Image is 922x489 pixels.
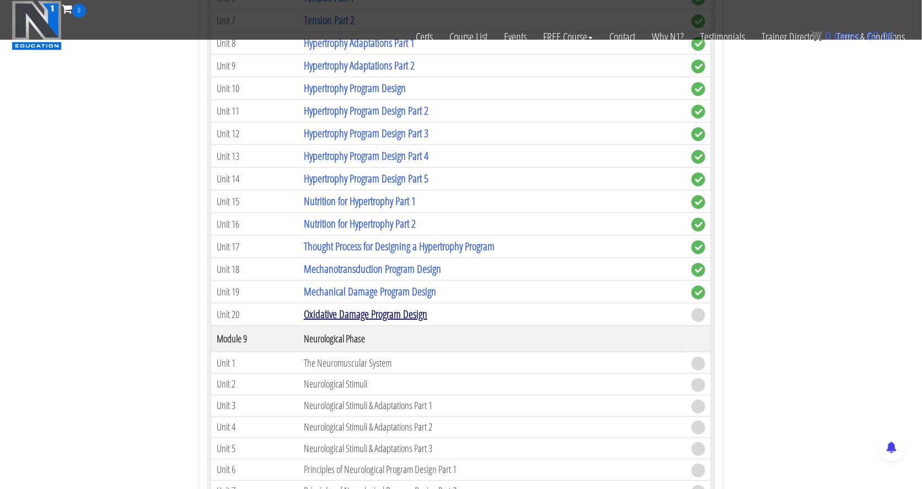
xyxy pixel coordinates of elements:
span: complete [691,173,705,186]
span: $ [867,30,873,42]
td: Unit 11 [211,100,298,122]
td: Unit 3 [211,395,298,416]
img: icon11.png [811,30,822,41]
td: Unit 19 [211,281,298,303]
a: Trainer Directory [753,18,828,56]
span: complete [691,286,705,299]
td: Unit 17 [211,235,298,258]
a: FREE Course [535,18,601,56]
a: Hypertrophy Program Design Part 2 [304,103,428,118]
td: Unit 12 [211,122,298,145]
a: Hypertrophy Program Design Part 5 [304,171,428,186]
span: complete [691,60,705,73]
bdi: 0.00 [867,30,894,42]
td: Principles of Neurological Program Design Part 1 [298,459,686,481]
td: Unit 15 [211,190,298,213]
a: Certs [408,18,441,56]
td: Unit 13 [211,145,298,168]
td: Unit 5 [211,438,298,459]
a: Nutrition for Hypertrophy Part 2 [304,216,416,231]
a: Hypertrophy Program Design Part 3 [304,126,428,141]
td: Unit 20 [211,303,298,326]
a: Hypertrophy Program Design Part 4 [304,148,428,163]
a: Why N1? [644,18,692,56]
td: Unit 6 [211,459,298,481]
a: Oxidative Damage Program Design [304,307,427,321]
img: n1-education [12,1,62,50]
td: Neurological Stimuli & Adaptations Part 1 [298,395,686,416]
span: complete [691,105,705,119]
a: Mechanotransduction Program Design [304,261,441,276]
td: Neurological Stimuli [298,374,686,395]
a: 0 items: $0.00 [811,30,894,42]
a: Mechanical Damage Program Design [304,284,436,299]
span: complete [691,240,705,254]
a: Course List [441,18,496,56]
span: complete [691,82,705,96]
td: Unit 14 [211,168,298,190]
span: complete [691,263,705,277]
a: Thought Process for Designing a Hypertrophy Program [304,239,495,254]
span: 0 [825,30,831,42]
td: The Neuromuscular System [298,352,686,374]
td: Unit 4 [211,416,298,438]
span: items: [834,30,864,42]
span: complete [691,127,705,141]
span: complete [691,150,705,164]
a: Testimonials [692,18,753,56]
td: Neurological Stimuli & Adaptations Part 3 [298,438,686,459]
td: Unit 18 [211,258,298,281]
span: complete [691,218,705,232]
a: 0 [62,1,86,16]
a: Nutrition for Hypertrophy Part 1 [304,194,416,208]
span: complete [691,195,705,209]
td: Unit 2 [211,374,298,395]
th: Module 9 [211,326,298,352]
a: Events [496,18,535,56]
a: Terms & Conditions [828,18,913,56]
td: Unit 10 [211,77,298,100]
span: 0 [72,4,86,18]
td: Neurological Stimuli & Adaptations Part 2 [298,416,686,438]
th: Neurological Phase [298,326,686,352]
a: Contact [601,18,644,56]
td: Unit 1 [211,352,298,374]
td: Unit 16 [211,213,298,235]
a: Hypertrophy Program Design [304,80,406,95]
td: Unit 9 [211,55,298,77]
a: Hypertrophy Adaptations Part 2 [304,58,415,73]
